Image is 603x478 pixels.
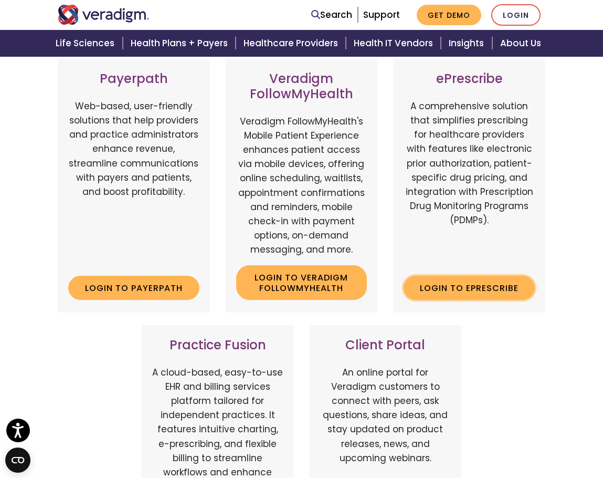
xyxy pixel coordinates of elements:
a: Get Demo [417,5,481,25]
iframe: Drift Chat Widget [401,402,590,465]
a: Insights [442,30,493,57]
a: Healthcare Providers [237,30,347,57]
a: Health Plans + Payers [124,30,237,57]
p: Web-based, user-friendly solutions that help providers and practice administrators enhance revenu... [68,99,199,267]
a: Login [491,4,541,26]
a: Login to Veradigm FollowMyHealth [236,265,367,299]
a: Login to Payerpath [68,276,199,300]
h3: Veradigm FollowMyHealth [236,71,367,102]
a: Login to ePrescribe [404,276,535,300]
h3: Client Portal [320,338,451,353]
a: Health IT Vendors [347,30,442,57]
h3: Payerpath [68,71,199,87]
a: Search [311,8,352,22]
button: Open CMP widget [5,448,30,473]
a: Life Sciences [49,30,124,57]
img: Veradigm logo [58,5,150,25]
a: About Us [494,30,554,57]
h3: ePrescribe [404,71,535,87]
p: Veradigm FollowMyHealth's Mobile Patient Experience enhances patient access via mobile devices, o... [236,115,367,257]
h3: Practice Fusion [152,338,283,353]
a: Support [363,8,400,21]
p: A comprehensive solution that simplifies prescribing for healthcare providers with features like ... [404,99,535,267]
